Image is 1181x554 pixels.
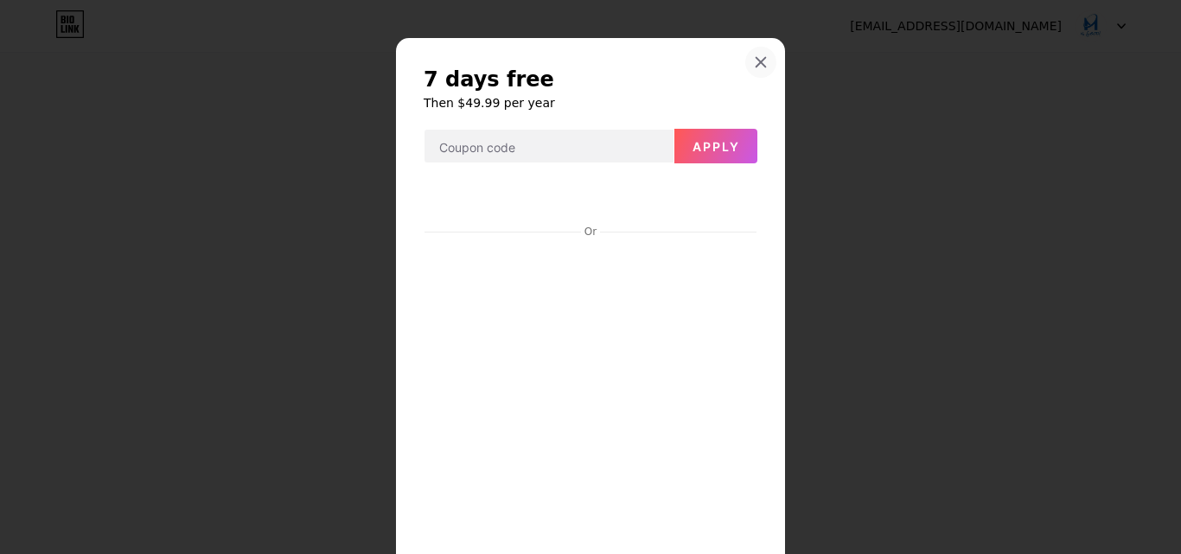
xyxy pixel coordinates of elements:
[693,139,740,154] span: Apply
[581,225,600,239] div: Or
[425,178,756,220] iframe: Secure payment button frame
[674,129,757,163] button: Apply
[424,94,757,111] h6: Then $49.99 per year
[425,130,673,164] input: Coupon code
[424,66,554,93] span: 7 days free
